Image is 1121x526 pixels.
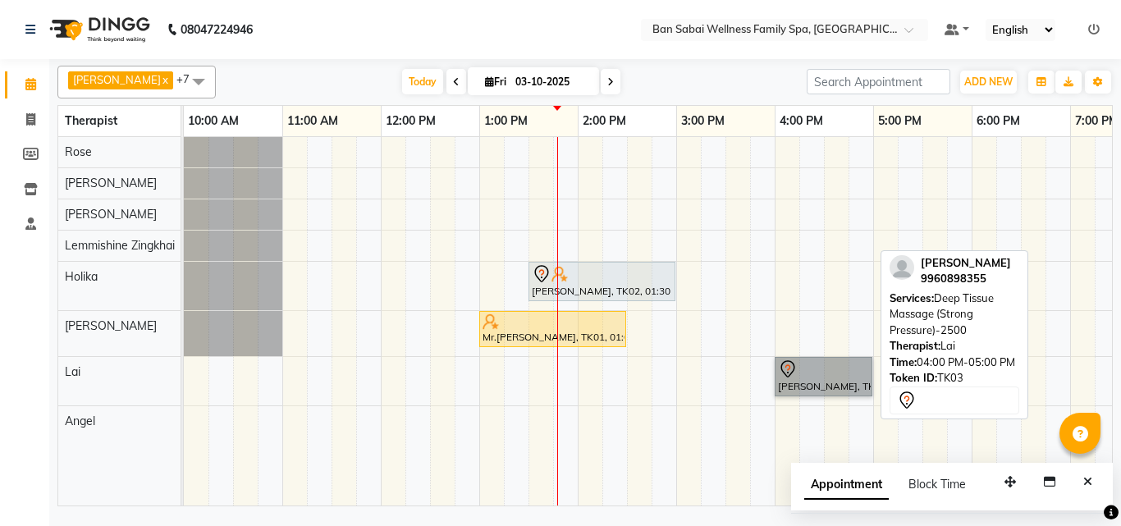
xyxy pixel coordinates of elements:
[579,109,630,133] a: 2:00 PM
[807,69,950,94] input: Search Appointment
[176,72,202,85] span: +7
[890,370,1019,386] div: TK03
[65,364,80,379] span: Lai
[510,70,593,94] input: 2025-10-03
[65,176,157,190] span: [PERSON_NAME]
[65,207,157,222] span: [PERSON_NAME]
[181,7,253,53] b: 08047224946
[972,109,1024,133] a: 6:00 PM
[921,271,1011,287] div: 9960898355
[890,338,1019,354] div: Lai
[677,109,729,133] a: 3:00 PM
[1076,469,1100,495] button: Close
[184,109,243,133] a: 10:00 AM
[65,414,95,428] span: Angel
[481,313,625,345] div: Mr.[PERSON_NAME], TK01, 01:00 PM-02:30 PM, Swedish Massage (Medium Pressure)-90min
[890,371,937,384] span: Token ID:
[890,291,934,304] span: Services:
[921,256,1011,269] span: [PERSON_NAME]
[890,339,940,352] span: Therapist:
[65,113,117,128] span: Therapist
[960,71,1017,94] button: ADD NEW
[65,238,175,253] span: Lemmishine Zingkhai
[530,264,674,299] div: [PERSON_NAME], TK02, 01:30 PM-03:00 PM, Deep Tissue Massage (Strong Pressure)-3500
[42,7,154,53] img: logo
[480,109,532,133] a: 1:00 PM
[382,109,440,133] a: 12:00 PM
[65,269,98,284] span: Holika
[73,73,161,86] span: [PERSON_NAME]
[890,291,994,336] span: Deep Tissue Massage (Strong Pressure)-2500
[874,109,926,133] a: 5:00 PM
[481,75,510,88] span: Fri
[283,109,342,133] a: 11:00 AM
[964,75,1013,88] span: ADD NEW
[908,477,966,492] span: Block Time
[804,470,889,500] span: Appointment
[65,318,157,333] span: [PERSON_NAME]
[890,355,917,368] span: Time:
[890,354,1019,371] div: 04:00 PM-05:00 PM
[890,255,914,280] img: profile
[161,73,168,86] a: x
[65,144,92,159] span: Rose
[402,69,443,94] span: Today
[776,109,827,133] a: 4:00 PM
